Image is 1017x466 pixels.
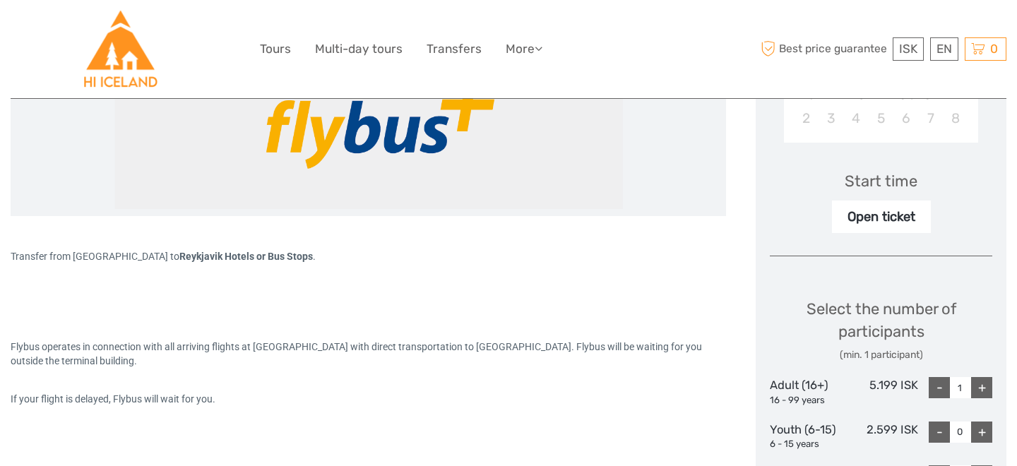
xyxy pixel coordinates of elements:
[427,39,482,59] a: Transfers
[832,201,931,233] div: Open ticket
[845,170,917,192] div: Start time
[899,42,917,56] span: ISK
[943,107,968,130] div: Choose Saturday, November 8th, 2025
[315,39,403,59] a: Multi-day tours
[893,107,918,130] div: Choose Thursday, November 6th, 2025
[844,107,869,130] div: Choose Tuesday, November 4th, 2025
[794,107,819,130] div: Choose Sunday, November 2nd, 2025
[82,11,159,88] img: Hostelling International
[20,25,160,36] p: We're away right now. Please check back later!
[770,422,844,451] div: Youth (6-15)
[819,107,844,130] div: Choose Monday, November 3rd, 2025
[929,377,950,398] div: -
[506,39,542,59] a: More
[929,422,950,443] div: -
[918,107,943,130] div: Choose Friday, November 7th, 2025
[770,377,844,407] div: Adult (16+)
[313,251,316,262] span: .
[770,348,992,362] div: (min. 1 participant)
[11,251,313,262] span: Transfer from [GEOGRAPHIC_DATA] to
[971,377,992,398] div: +
[11,393,215,405] span: If your flight is delayed, Flybus will wait for you.
[844,377,918,407] div: 5.199 ISK
[844,422,918,451] div: 2.599 ISK
[260,39,291,59] a: Tours
[770,394,844,407] div: 16 - 99 years
[162,22,179,39] button: Open LiveChat chat widget
[971,422,992,443] div: +
[179,251,313,262] strong: Reykjavik Hotels or Bus Stops
[988,42,1000,56] span: 0
[869,107,893,130] div: Choose Wednesday, November 5th, 2025
[770,438,844,451] div: 6 - 15 years
[11,341,704,366] span: Flybus operates in connection with all arriving flights at [GEOGRAPHIC_DATA] with direct transpor...
[930,37,958,61] div: EN
[758,37,890,61] span: Best price guarantee
[770,298,992,362] div: Select the number of participants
